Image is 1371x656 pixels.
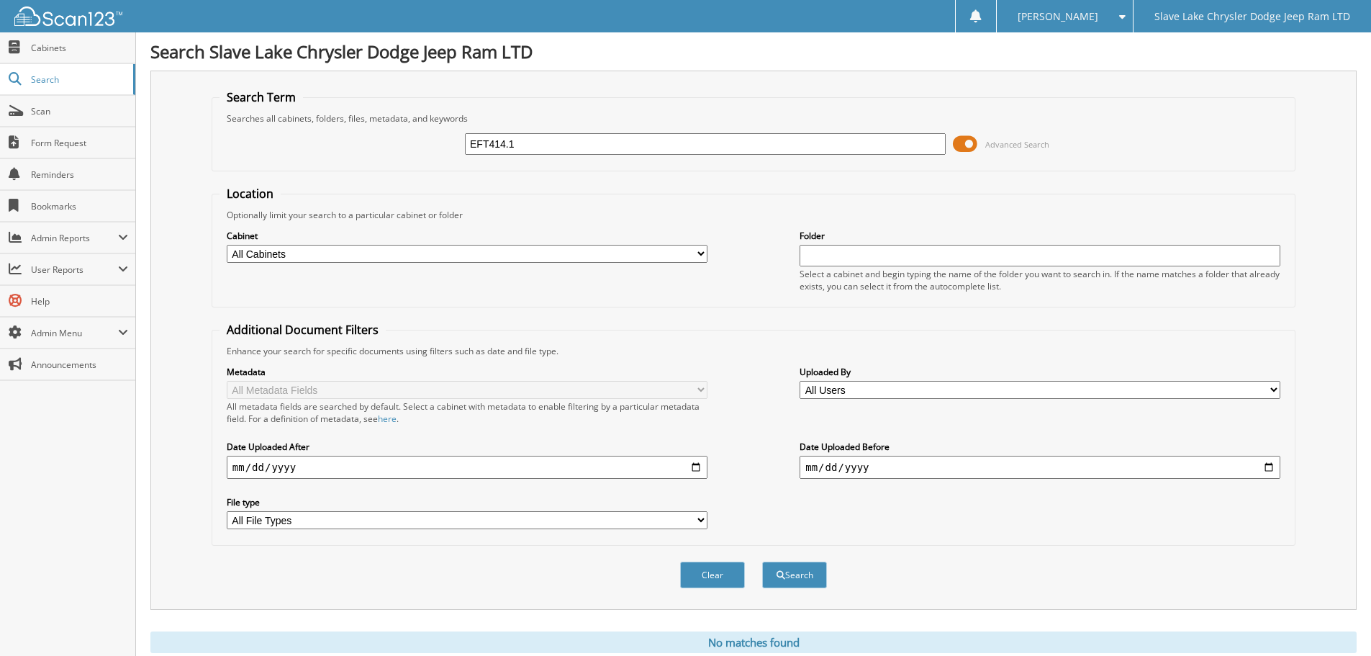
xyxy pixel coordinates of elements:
[14,6,122,26] img: scan123-logo-white.svg
[31,295,128,307] span: Help
[31,200,128,212] span: Bookmarks
[220,209,1288,221] div: Optionally limit your search to a particular cabinet or folder
[31,264,118,276] span: User Reports
[31,137,128,149] span: Form Request
[31,359,128,371] span: Announcements
[220,345,1288,357] div: Enhance your search for specific documents using filters such as date and file type.
[31,169,128,181] span: Reminders
[31,327,118,339] span: Admin Menu
[1154,12,1350,21] span: Slave Lake Chrysler Dodge Jeep Ram LTD
[800,456,1280,479] input: end
[220,186,281,202] legend: Location
[227,400,707,425] div: All metadata fields are searched by default. Select a cabinet with metadata to enable filtering b...
[800,441,1280,453] label: Date Uploaded Before
[227,496,707,508] label: File type
[680,562,745,588] button: Clear
[150,632,1357,653] div: No matches found
[800,268,1280,292] div: Select a cabinet and begin typing the name of the folder you want to search in. If the name match...
[227,456,707,479] input: start
[985,139,1049,150] span: Advanced Search
[220,322,386,338] legend: Additional Document Filters
[31,232,118,244] span: Admin Reports
[150,40,1357,63] h1: Search Slave Lake Chrysler Dodge Jeep Ram LTD
[227,230,707,242] label: Cabinet
[31,42,128,54] span: Cabinets
[762,562,827,588] button: Search
[31,73,126,86] span: Search
[227,366,707,378] label: Metadata
[220,89,303,105] legend: Search Term
[227,441,707,453] label: Date Uploaded After
[220,112,1288,125] div: Searches all cabinets, folders, files, metadata, and keywords
[800,230,1280,242] label: Folder
[800,366,1280,378] label: Uploaded By
[1018,12,1098,21] span: [PERSON_NAME]
[31,105,128,117] span: Scan
[378,413,397,425] a: here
